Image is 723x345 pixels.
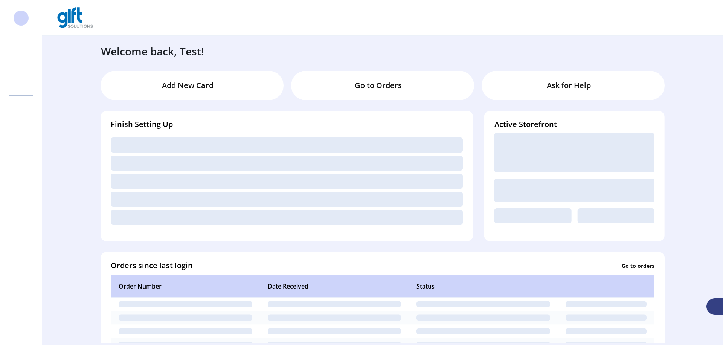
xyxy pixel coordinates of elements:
button: Publisher Panel [689,12,701,24]
p: Add New Card [162,80,214,91]
h4: Finish Setting Up [111,119,463,130]
th: Order Number [111,275,260,298]
h3: Welcome back, Test! [101,43,204,59]
th: Date Received [260,275,409,298]
button: menu [662,12,674,24]
h4: Orders since last login [111,260,193,271]
p: Go to orders [622,261,654,269]
img: logo [57,7,93,28]
th: Status [409,275,558,298]
h4: Active Storefront [494,119,654,130]
p: Ask for Help [547,80,591,91]
p: Go to Orders [355,80,402,91]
